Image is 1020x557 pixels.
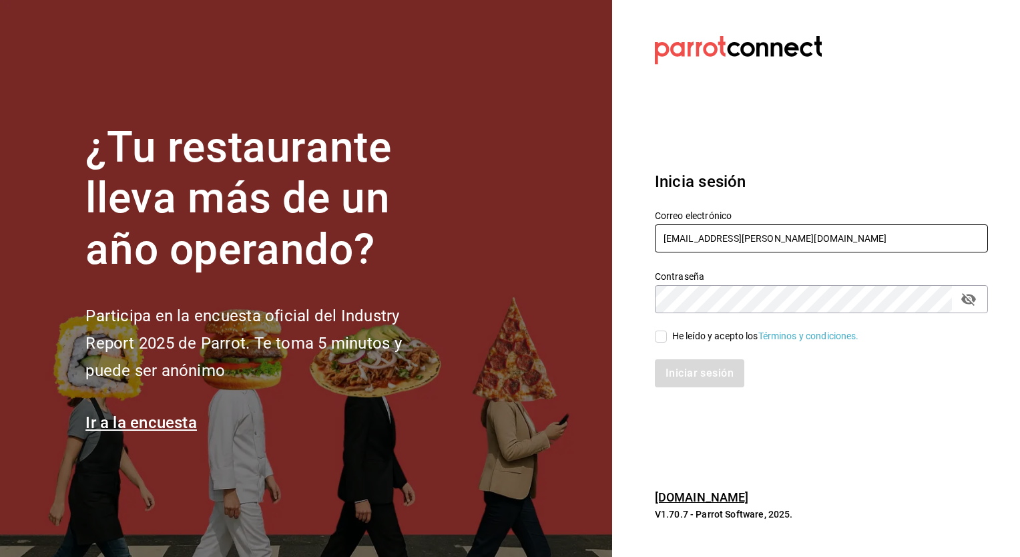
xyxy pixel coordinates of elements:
a: Ir a la encuesta [85,413,197,432]
h3: Inicia sesión [655,170,988,194]
label: Contraseña [655,271,988,281]
h1: ¿Tu restaurante lleva más de un año operando? [85,122,446,276]
a: Términos y condiciones. [758,331,859,341]
div: He leído y acepto los [672,329,859,343]
h2: Participa en la encuesta oficial del Industry Report 2025 de Parrot. Te toma 5 minutos y puede se... [85,303,446,384]
p: V1.70.7 - Parrot Software, 2025. [655,508,988,521]
button: passwordField [957,288,980,311]
input: Ingresa tu correo electrónico [655,224,988,252]
label: Correo electrónico [655,210,988,220]
a: [DOMAIN_NAME] [655,490,749,504]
